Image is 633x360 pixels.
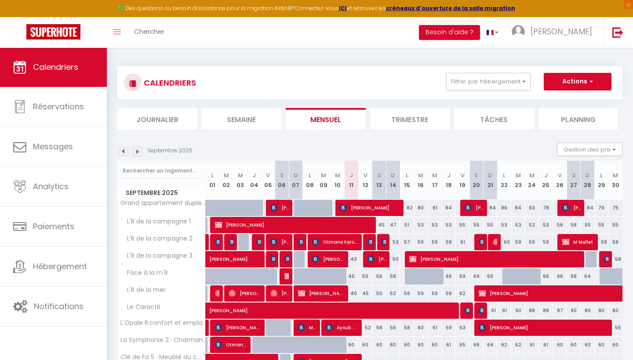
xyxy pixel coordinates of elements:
li: Semaine [202,108,282,130]
div: 58 [567,217,581,233]
div: 59 [414,285,428,302]
span: Notifications [34,301,84,312]
span: [PERSON_NAME] [209,298,573,314]
span: L'R de la campagne 3 [119,251,195,261]
div: 52 [525,217,539,233]
th: 18 [442,161,456,200]
th: 06 [275,161,289,200]
div: 61 [442,337,456,353]
span: Le CaractR [119,302,163,312]
span: [PERSON_NAME] [229,234,233,250]
div: 61 [455,234,469,250]
div: 53 [442,217,456,233]
div: 55 [581,217,595,233]
div: 82 [400,200,414,216]
span: [PERSON_NAME] [270,251,275,267]
a: ICI [339,4,347,12]
div: 59 [442,234,456,250]
li: Journalier [117,108,197,130]
abbr: L [406,171,408,180]
div: 60 [414,320,428,336]
span: L'R de la mer [119,285,168,295]
span: Otmane Farchich [215,336,248,353]
span: [PERSON_NAME] [479,234,484,250]
span: Face à la m'R [119,268,170,278]
div: 53 [497,217,511,233]
div: 78 [539,200,553,216]
span: [PERSON_NAME] [270,285,289,302]
span: La Symphonie 2 · Charmant appartement centre-ville [119,337,207,343]
span: [PERSON_NAME] [229,285,262,302]
span: [PERSON_NAME] [270,199,289,216]
div: 55 [608,217,622,233]
span: M Mullet [562,234,595,250]
div: 60 [345,337,359,353]
span: [PERSON_NAME] [215,234,220,250]
span: [PERSON_NAME] [312,251,345,267]
div: 64 [581,268,595,284]
abbr: S [377,171,381,180]
div: 61 [428,320,442,336]
th: 29 [595,161,609,200]
div: 56 [553,217,567,233]
span: [PERSON_NAME] [215,216,375,233]
span: Chercher [134,27,164,36]
abbr: M [529,171,535,180]
div: 59 [511,234,525,250]
abbr: V [461,171,465,180]
span: Ayoub MALOUADJMI [326,319,359,336]
span: [PERSON_NAME] [284,251,289,267]
th: 30 [608,161,622,200]
a: Chercher [127,17,171,48]
a: ... [PERSON_NAME] [505,17,603,48]
abbr: L [309,171,311,180]
th: 19 [455,161,469,200]
div: 55 [469,217,484,233]
div: 66 [539,268,553,284]
div: 65 [455,337,469,353]
div: 61 [539,337,553,353]
div: 59 [428,285,442,302]
span: [PERSON_NAME] [284,268,289,284]
div: 57 [400,234,414,250]
div: 43 [345,251,359,267]
abbr: D [294,171,298,180]
abbr: M [238,171,243,180]
a: [PERSON_NAME] [206,234,210,251]
div: 58 [386,268,400,284]
li: Planning [538,108,618,130]
abbr: V [558,171,562,180]
span: Grand appartement duplex moderne * La bulle d’R* [119,200,207,206]
div: 59 [442,285,456,302]
span: [PERSON_NAME] [382,234,386,250]
div: 80 [581,302,595,319]
abbr: S [572,171,576,180]
div: 55 [608,320,622,336]
abbr: S [280,171,284,180]
th: 09 [316,161,331,200]
span: Calendriers [33,61,78,72]
abbr: J [447,171,451,180]
div: 58 [608,234,622,250]
div: 53 [511,217,525,233]
div: 45 [358,285,372,302]
span: [PERSON_NAME] [298,234,303,250]
span: [PERSON_NAME] [604,251,609,267]
a: [PERSON_NAME] [206,302,220,319]
span: [PERSON_NAME] [465,199,484,216]
div: 55 [595,217,609,233]
abbr: D [586,171,590,180]
button: Filtrer par hébergement [446,73,531,90]
span: Paiements [33,221,74,232]
div: 86 [497,200,511,216]
abbr: M [418,171,423,180]
span: [PERSON_NAME] [340,199,401,216]
div: 52 [386,285,400,302]
span: Messages [33,141,73,152]
div: 58 [372,320,386,336]
button: Actions [544,73,611,90]
div: 66 [553,268,567,284]
span: [PERSON_NAME] [367,251,386,267]
div: 47 [386,217,400,233]
div: 60 [553,337,567,353]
